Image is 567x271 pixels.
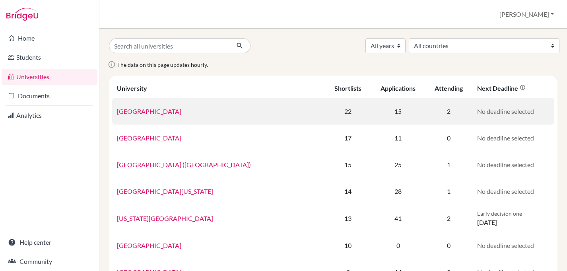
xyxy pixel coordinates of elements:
div: Shortlists [334,84,361,92]
a: Universities [2,69,97,85]
span: No deadline selected [477,107,534,115]
span: The data on this page updates hourly. [117,61,208,68]
td: 0 [371,232,425,259]
span: No deadline selected [477,134,534,142]
td: 17 [325,125,371,151]
td: 2 [425,98,472,125]
td: 11 [371,125,425,151]
input: Search all universities [109,38,230,53]
a: [GEOGRAPHIC_DATA] [117,107,181,115]
td: 14 [325,178,371,205]
td: 15 [325,151,371,178]
td: 28 [371,178,425,205]
a: [GEOGRAPHIC_DATA] [117,134,181,142]
th: University [112,79,325,98]
td: 25 [371,151,425,178]
td: 22 [325,98,371,125]
td: 0 [425,232,472,259]
span: No deadline selected [477,161,534,168]
div: Next deadline [477,84,526,92]
td: [DATE] [472,205,554,232]
a: Students [2,49,97,65]
td: 1 [425,151,472,178]
div: Applications [381,84,416,92]
td: 10 [325,232,371,259]
div: Attending [435,84,463,92]
td: 13 [325,205,371,232]
td: 41 [371,205,425,232]
span: No deadline selected [477,242,534,249]
a: Analytics [2,107,97,123]
a: [GEOGRAPHIC_DATA][US_STATE] [117,187,213,195]
p: Early decision one [477,209,550,218]
a: [GEOGRAPHIC_DATA] ([GEOGRAPHIC_DATA]) [117,161,251,168]
span: No deadline selected [477,187,534,195]
td: 0 [425,125,472,151]
a: Help center [2,234,97,250]
td: 1 [425,178,472,205]
img: Bridge-U [6,8,38,21]
button: [PERSON_NAME] [496,7,557,22]
a: Community [2,253,97,269]
td: 15 [371,98,425,125]
a: [US_STATE][GEOGRAPHIC_DATA] [117,214,213,222]
a: [GEOGRAPHIC_DATA] [117,242,181,249]
a: Home [2,30,97,46]
td: 2 [425,205,472,232]
a: Documents [2,88,97,104]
